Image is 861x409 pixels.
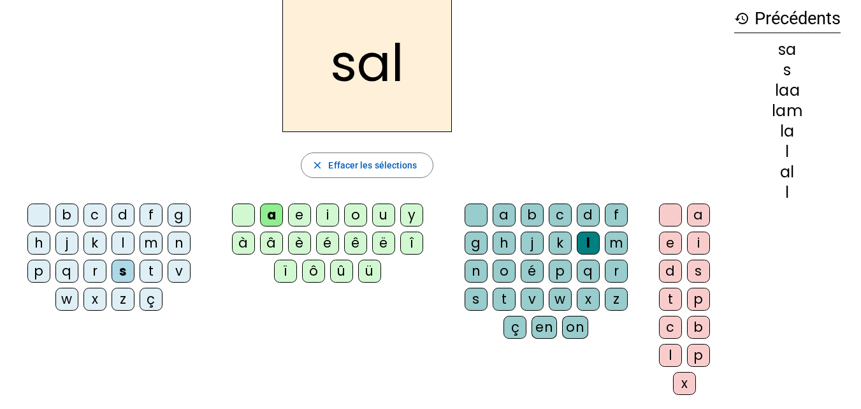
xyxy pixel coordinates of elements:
[168,232,191,255] div: n
[112,260,134,283] div: s
[687,288,710,311] div: p
[465,288,488,311] div: s
[55,260,78,283] div: q
[734,4,841,33] h3: Précédents
[659,260,682,283] div: d
[83,232,106,255] div: k
[687,316,710,339] div: b
[605,288,628,311] div: z
[605,232,628,255] div: m
[521,232,544,255] div: j
[521,204,544,227] div: b
[400,232,423,255] div: î
[372,232,395,255] div: ë
[562,316,588,339] div: on
[168,260,191,283] div: v
[521,260,544,283] div: é
[301,152,433,178] button: Effacer les sélections
[330,260,353,283] div: û
[55,204,78,227] div: b
[168,204,191,227] div: g
[465,260,488,283] div: n
[328,158,417,173] span: Effacer les sélections
[605,204,628,227] div: f
[344,232,367,255] div: ê
[734,144,841,160] div: l
[493,260,516,283] div: o
[312,160,323,171] mat-icon: close
[577,288,600,311] div: x
[549,232,572,255] div: k
[659,316,682,339] div: c
[140,288,163,311] div: ç
[55,232,78,255] div: j
[734,42,841,57] div: sa
[344,204,367,227] div: o
[232,232,255,255] div: à
[140,232,163,255] div: m
[493,204,516,227] div: a
[55,288,78,311] div: w
[577,204,600,227] div: d
[83,204,106,227] div: c
[687,204,710,227] div: a
[549,288,572,311] div: w
[288,204,311,227] div: e
[503,316,526,339] div: ç
[358,260,381,283] div: ü
[27,232,50,255] div: h
[687,260,710,283] div: s
[302,260,325,283] div: ô
[734,103,841,119] div: lam
[521,288,544,311] div: v
[734,124,841,139] div: la
[577,260,600,283] div: q
[112,204,134,227] div: d
[316,232,339,255] div: é
[288,232,311,255] div: è
[549,260,572,283] div: p
[532,316,557,339] div: en
[734,165,841,180] div: al
[734,185,841,200] div: l
[734,63,841,78] div: s
[734,11,749,26] mat-icon: history
[605,260,628,283] div: r
[673,372,696,395] div: x
[83,260,106,283] div: r
[274,260,297,283] div: ï
[372,204,395,227] div: u
[83,288,106,311] div: x
[260,204,283,227] div: a
[687,232,710,255] div: i
[577,232,600,255] div: l
[27,260,50,283] div: p
[659,288,682,311] div: t
[493,232,516,255] div: h
[140,204,163,227] div: f
[316,204,339,227] div: i
[260,232,283,255] div: â
[659,344,682,367] div: l
[659,232,682,255] div: e
[465,232,488,255] div: g
[493,288,516,311] div: t
[112,232,134,255] div: l
[112,288,134,311] div: z
[549,204,572,227] div: c
[400,204,423,227] div: y
[687,344,710,367] div: p
[734,83,841,98] div: laa
[140,260,163,283] div: t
